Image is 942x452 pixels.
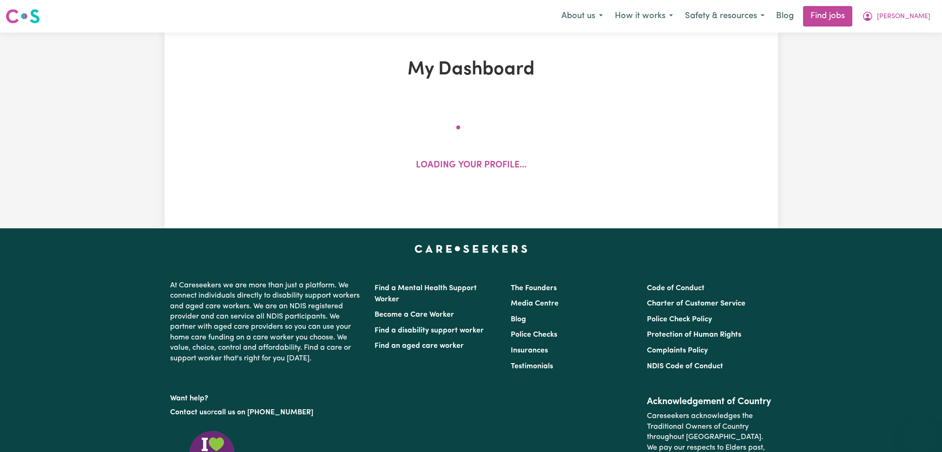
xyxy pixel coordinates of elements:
a: Become a Care Worker [375,311,454,319]
a: Find a disability support worker [375,327,484,334]
a: Blog [511,316,526,323]
p: Want help? [170,390,363,404]
a: Find an aged care worker [375,342,464,350]
p: Loading your profile... [416,159,527,173]
a: Police Checks [511,331,557,339]
a: Code of Conduct [647,285,705,292]
a: Find a Mental Health Support Worker [375,285,477,303]
a: Insurances [511,347,548,354]
a: The Founders [511,285,557,292]
h1: My Dashboard [272,59,670,81]
button: About us [555,7,609,26]
a: Careseekers logo [6,6,40,27]
p: or [170,404,363,421]
a: Charter of Customer Service [647,300,745,307]
a: Contact us [170,409,207,416]
a: Police Check Policy [647,316,712,323]
a: Protection of Human Rights [647,331,741,339]
a: Blog [771,6,799,27]
a: Testimonials [511,363,553,370]
button: How it works [609,7,679,26]
button: My Account [856,7,936,26]
h2: Acknowledgement of Country [647,396,772,407]
a: Find jobs [803,6,852,27]
a: Media Centre [511,300,559,307]
span: [PERSON_NAME] [877,12,930,22]
a: Careseekers home page [415,245,527,253]
button: Safety & resources [679,7,771,26]
p: At Careseekers we are more than just a platform. We connect individuals directly to disability su... [170,277,363,367]
a: call us on [PHONE_NUMBER] [214,409,313,416]
img: Careseekers logo [6,8,40,25]
a: NDIS Code of Conduct [647,363,723,370]
a: Complaints Policy [647,347,708,354]
iframe: Button to launch messaging window [905,415,935,445]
